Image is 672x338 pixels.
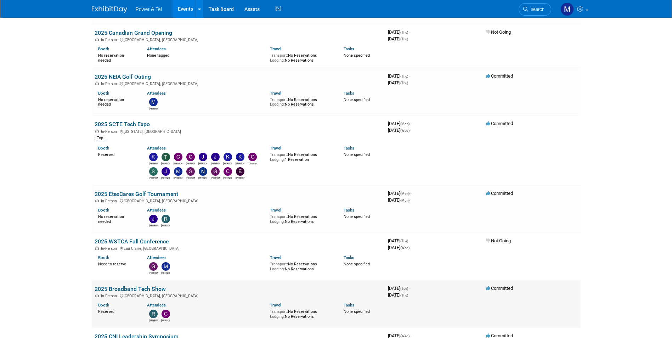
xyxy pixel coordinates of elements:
[101,199,119,203] span: In-Person
[186,161,195,165] div: Collins O'Toole
[95,286,166,292] a: 2025 Broadband Tech Show
[409,29,410,35] span: -
[161,318,170,322] div: Chad Smith
[344,91,354,96] a: Tasks
[161,271,170,275] div: Michael Mackeben
[95,29,172,36] a: 2025 Canadian Grand Opening
[270,208,281,213] a: Travel
[400,192,410,196] span: (Mon)
[270,46,281,51] a: Travel
[236,167,244,176] img: Ernesto Rivera
[95,73,151,80] a: 2025 NEIA Golf Outing
[186,167,195,176] img: Gus Vasilakis
[101,38,119,42] span: In-Person
[270,102,285,107] span: Lodging:
[388,80,408,85] span: [DATE]
[344,208,354,213] a: Tasks
[528,7,544,12] span: Search
[186,153,195,161] img: Collins O'Toole
[486,121,513,126] span: Committed
[400,198,410,202] span: (Mon)
[147,146,166,151] a: Attendees
[149,98,158,106] img: Mike Brems
[400,81,408,85] span: (Thu)
[95,246,99,250] img: In-Person Event
[270,214,288,219] span: Transport:
[95,245,382,251] div: Eau Claire, [GEOGRAPHIC_DATA]
[95,135,105,141] div: Top
[344,152,370,157] span: None specified
[149,271,158,275] div: Gary Mau
[270,308,333,319] div: No Reservations No Reservations
[388,197,410,203] span: [DATE]
[149,176,158,180] div: Scott Wisneski
[400,74,408,78] span: (Thu)
[162,262,170,271] img: Michael Mackeben
[162,167,170,176] img: Jeff Porter
[270,152,288,157] span: Transport:
[95,38,99,41] img: In-Person Event
[162,215,170,223] img: Robert Zuzek
[95,81,99,85] img: In-Person Event
[388,121,412,126] span: [DATE]
[236,153,244,161] img: Kevin Heflin
[149,318,158,322] div: Robin Mayne
[344,46,354,51] a: Tasks
[388,36,408,41] span: [DATE]
[162,310,170,318] img: Chad Smith
[174,161,182,165] div: CHRISTEN Gowens
[270,219,285,224] span: Lodging:
[400,122,410,126] span: (Mon)
[270,213,333,224] div: No Reservations No Reservations
[161,176,170,180] div: Jeff Porter
[344,303,354,308] a: Tasks
[270,309,288,314] span: Transport:
[174,153,182,161] img: CHRISTEN Gowens
[95,294,99,297] img: In-Person Event
[344,146,354,151] a: Tasks
[95,198,382,203] div: [GEOGRAPHIC_DATA], [GEOGRAPHIC_DATA]
[411,191,412,196] span: -
[98,213,137,224] div: No reservation needed
[198,161,207,165] div: Jesse Clark
[270,260,333,271] div: No Reservations No Reservations
[223,161,232,165] div: Kevin Stevens
[98,255,109,260] a: Booth
[270,267,285,271] span: Lodging:
[236,176,244,180] div: Ernesto Rivera
[388,292,408,298] span: [DATE]
[211,176,220,180] div: Greg Heard
[270,97,288,102] span: Transport:
[147,303,166,308] a: Attendees
[344,262,370,266] span: None specified
[95,121,150,128] a: 2025 SCTE Tech Expo
[174,167,182,176] img: Mike Kruszewski
[409,73,410,79] span: -
[149,262,158,271] img: Gary Mau
[147,52,265,58] div: None tagged
[95,36,382,42] div: [GEOGRAPHIC_DATA], [GEOGRAPHIC_DATA]
[95,191,178,197] a: 2025 EtexCares Golf Tournament
[270,262,288,266] span: Transport:
[98,260,137,267] div: Need to reserve
[98,146,109,151] a: Booth
[95,293,382,298] div: [GEOGRAPHIC_DATA], [GEOGRAPHIC_DATA]
[344,53,370,58] span: None specified
[486,73,513,79] span: Committed
[95,129,99,133] img: In-Person Event
[388,128,410,133] span: [DATE]
[98,96,137,107] div: No reservation needed
[486,286,513,291] span: Committed
[270,53,288,58] span: Transport:
[147,46,166,51] a: Attendees
[270,255,281,260] a: Travel
[344,309,370,314] span: None specified
[400,334,410,338] span: (Wed)
[270,151,333,162] div: No Reservations 1 Reservation
[98,208,109,213] a: Booth
[136,6,162,12] span: Power & Tel
[101,81,119,86] span: In-Person
[270,314,285,319] span: Lodging:
[248,161,257,165] div: Charity Deaton
[388,245,410,250] span: [DATE]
